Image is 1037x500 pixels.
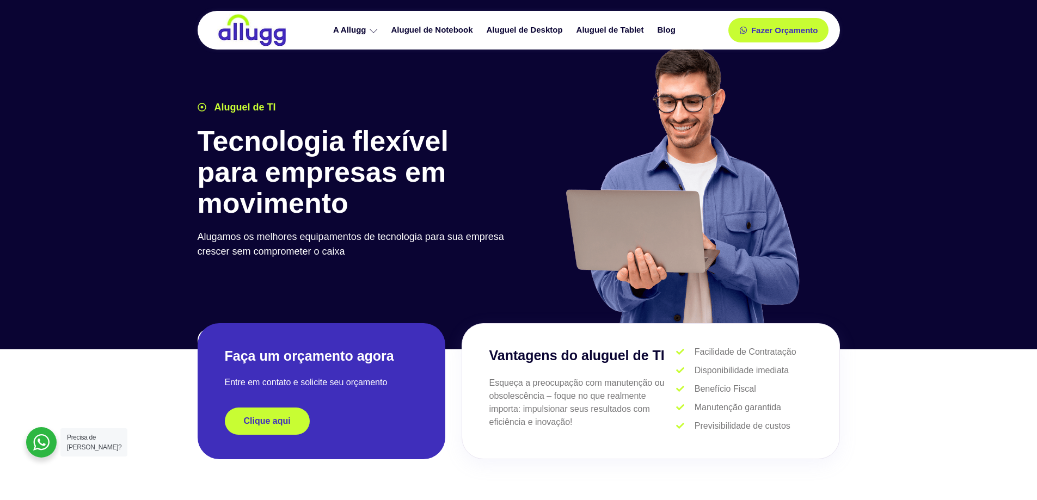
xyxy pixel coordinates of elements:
span: Disponibilidade imediata [692,364,789,377]
img: aluguel de ti para startups [562,46,802,323]
h3: Vantagens do aluguel de TI [489,345,677,366]
a: Aluguel de Notebook [386,21,481,40]
span: Precisa de [PERSON_NAME]? [67,434,121,451]
a: Fazer Orçamento [728,18,829,42]
p: Esqueça a preocupação com manutenção ou obsolescência – foque no que realmente importa: impulsion... [489,376,677,429]
a: Aluguel de Tablet [571,21,652,40]
p: Alugamos os melhores equipamentos de tecnologia para sua empresa crescer sem comprometer o caixa [198,230,513,259]
h1: Tecnologia flexível para empresas em movimento [198,126,513,219]
h2: Faça um orçamento agora [225,347,418,365]
a: Blog [652,21,683,40]
span: Previsibilidade de custos [692,419,790,433]
img: locação de TI é Allugg [217,14,287,47]
span: Aluguel de TI [212,100,276,115]
span: Manutenção garantida [692,401,781,414]
a: Aluguel de Desktop [481,21,571,40]
span: Benefício Fiscal [692,382,756,396]
span: Facilidade de Contratação [692,345,796,359]
span: Fazer Orçamento [751,26,818,34]
span: Clique aqui [244,417,291,425]
a: A Allugg [328,21,386,40]
p: Entre em contato e solicite seu orçamento [225,376,418,389]
div: Widget de chat [983,448,1037,500]
iframe: Chat Widget [983,448,1037,500]
a: Clique aqui [225,408,310,435]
